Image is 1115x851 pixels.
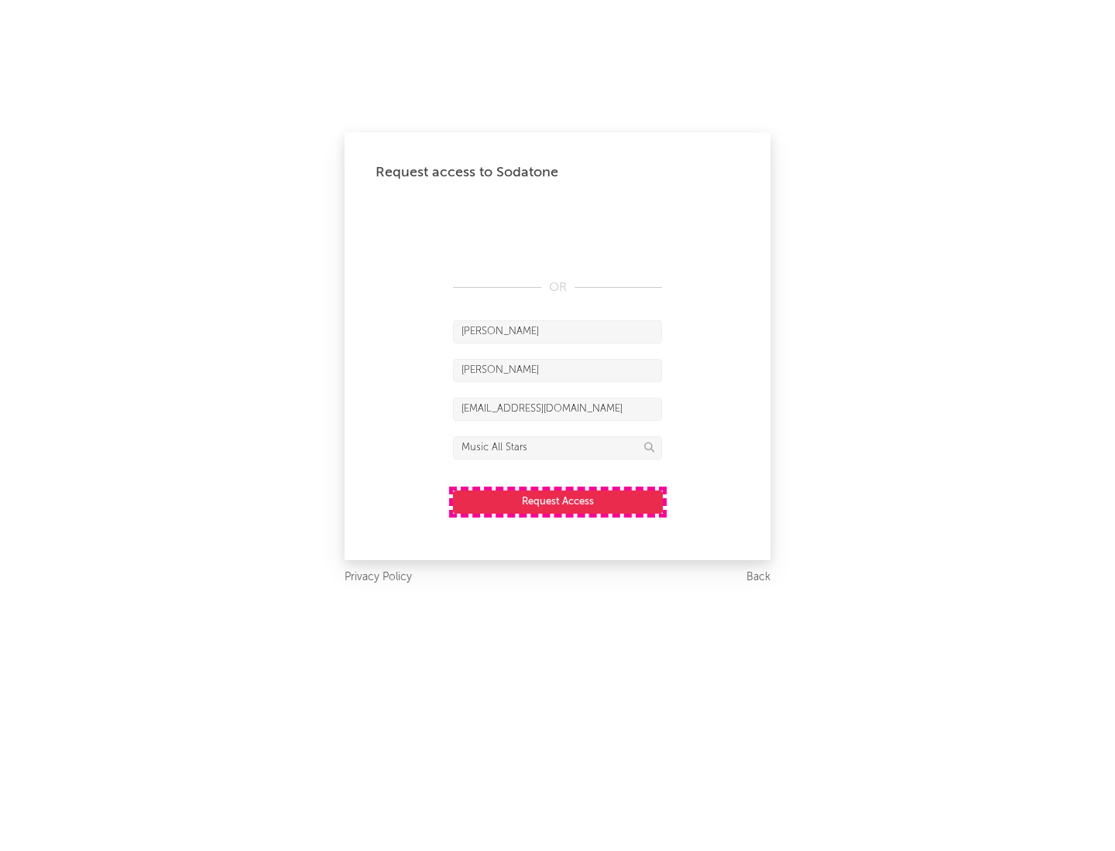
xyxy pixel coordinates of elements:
input: First Name [453,320,662,343]
a: Back [746,568,770,587]
a: Privacy Policy [345,568,412,587]
input: Division [453,436,662,460]
div: Request access to Sodatone [376,163,739,182]
div: OR [453,279,662,297]
button: Request Access [453,490,663,514]
input: Last Name [453,359,662,382]
input: Email [453,398,662,421]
